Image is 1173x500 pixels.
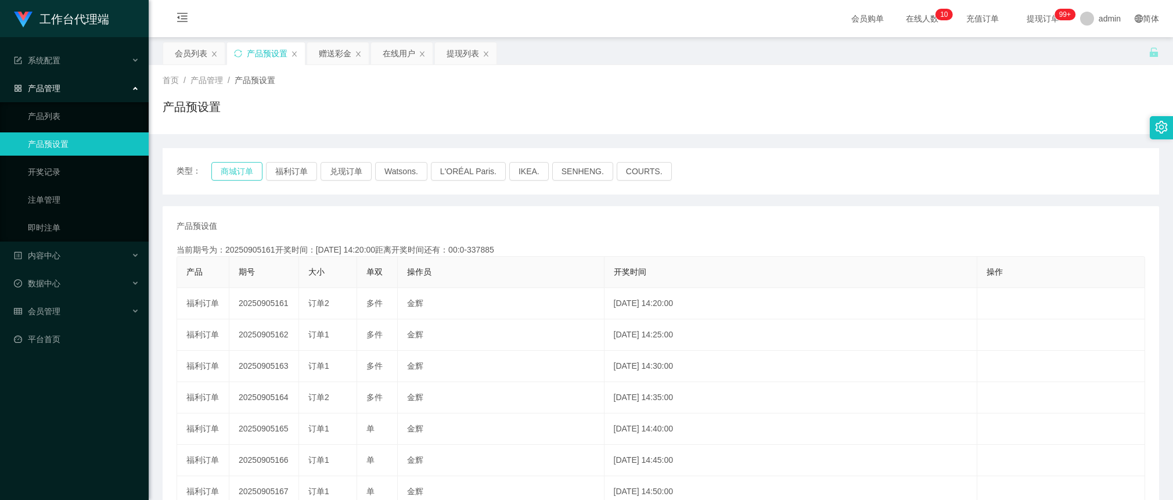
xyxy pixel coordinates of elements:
span: 提现订单 [1021,15,1065,23]
i: 图标: sync [234,49,242,57]
td: [DATE] 14:35:00 [605,382,977,413]
td: [DATE] 14:45:00 [605,445,977,476]
span: 订单1 [308,361,329,370]
span: 产品 [186,267,203,276]
span: 单双 [366,267,383,276]
span: 产品管理 [14,84,60,93]
span: 类型： [177,162,211,181]
span: 订单2 [308,298,329,308]
span: 多件 [366,393,383,402]
td: 福利订单 [177,351,229,382]
span: 单 [366,487,375,496]
a: 产品预设置 [28,132,139,156]
span: 多件 [366,361,383,370]
span: 数据中心 [14,279,60,288]
span: 首页 [163,75,179,85]
span: 在线人数 [900,15,944,23]
td: 20250905161 [229,288,299,319]
td: 金辉 [398,319,605,351]
span: 订单1 [308,424,329,433]
button: Watsons. [375,162,427,181]
h1: 工作台代理端 [39,1,109,38]
i: 图标: profile [14,251,22,260]
i: 图标: global [1135,15,1143,23]
i: 图标: appstore-o [14,84,22,92]
i: 图标: close [419,51,426,57]
i: 图标: check-circle-o [14,279,22,287]
div: 当前期号为：20250905161开奖时间：[DATE] 14:20:00距离开奖时间还有：00:0-337885 [177,244,1145,256]
img: logo.9652507e.png [14,12,33,28]
span: 订单1 [308,330,329,339]
button: L'ORÉAL Paris. [431,162,506,181]
button: COURTS. [617,162,672,181]
div: 赠送彩金 [319,42,351,64]
i: 图标: close [355,51,362,57]
a: 工作台代理端 [14,14,109,23]
span: 订单2 [308,393,329,402]
i: 图标: close [211,51,218,57]
a: 产品列表 [28,105,139,128]
button: 兑现订单 [321,162,372,181]
span: 产品预设置 [235,75,275,85]
td: 20250905162 [229,319,299,351]
span: 操作员 [407,267,431,276]
td: [DATE] 14:40:00 [605,413,977,445]
span: 多件 [366,330,383,339]
td: 金辉 [398,351,605,382]
td: 20250905164 [229,382,299,413]
i: 图标: unlock [1149,47,1159,57]
td: 20250905166 [229,445,299,476]
td: 福利订单 [177,413,229,445]
td: 福利订单 [177,382,229,413]
div: 在线用户 [383,42,415,64]
a: 开奖记录 [28,160,139,184]
i: 图标: table [14,307,22,315]
i: 图标: menu-fold [163,1,202,38]
div: 提现列表 [447,42,479,64]
button: 福利订单 [266,162,317,181]
td: 福利订单 [177,288,229,319]
span: 大小 [308,267,325,276]
div: 会员列表 [175,42,207,64]
span: 开奖时间 [614,267,646,276]
span: 产品预设值 [177,220,217,232]
span: 操作 [987,267,1003,276]
button: SENHENG. [552,162,613,181]
td: 福利订单 [177,319,229,351]
span: / [228,75,230,85]
span: 内容中心 [14,251,60,260]
span: 单 [366,455,375,465]
td: [DATE] 14:25:00 [605,319,977,351]
i: 图标: setting [1155,121,1168,134]
td: [DATE] 14:20:00 [605,288,977,319]
span: 多件 [366,298,383,308]
button: IKEA. [509,162,549,181]
td: 金辉 [398,445,605,476]
sup: 10 [935,9,952,20]
i: 图标: close [291,51,298,57]
span: 会员管理 [14,307,60,316]
span: 充值订单 [960,15,1005,23]
span: / [183,75,186,85]
p: 1 [940,9,944,20]
i: 图标: form [14,56,22,64]
td: 金辉 [398,288,605,319]
a: 即时注单 [28,216,139,239]
a: 图标: dashboard平台首页 [14,328,139,351]
a: 注单管理 [28,188,139,211]
span: 期号 [239,267,255,276]
sup: 1076 [1055,9,1075,20]
span: 产品管理 [190,75,223,85]
i: 图标: close [483,51,490,57]
h1: 产品预设置 [163,98,221,116]
div: 产品预设置 [247,42,287,64]
td: 20250905165 [229,413,299,445]
td: 福利订单 [177,445,229,476]
p: 0 [944,9,948,20]
span: 系统配置 [14,56,60,65]
td: 金辉 [398,413,605,445]
td: 20250905163 [229,351,299,382]
td: 金辉 [398,382,605,413]
button: 商城订单 [211,162,262,181]
span: 单 [366,424,375,433]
